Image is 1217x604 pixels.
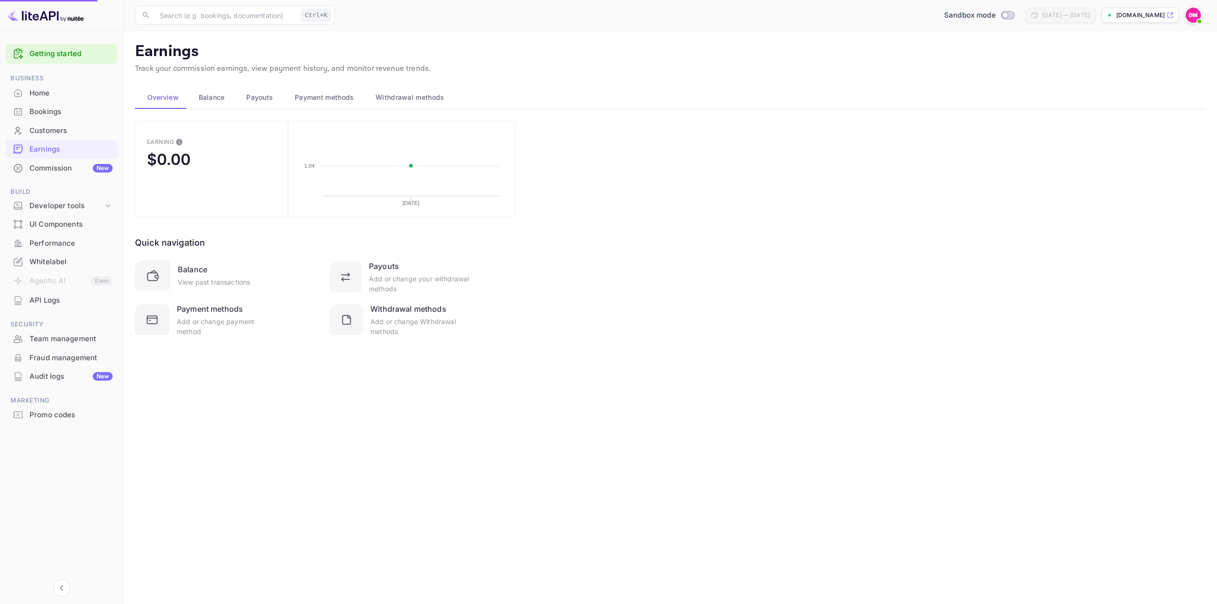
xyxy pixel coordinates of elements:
button: EarningThis is the amount of confirmed commission that will be paid to you on the next scheduled ... [135,121,288,217]
button: Collapse navigation [53,579,70,596]
p: Earnings [135,42,1206,61]
div: Whitelabel [29,257,113,268]
div: Developer tools [6,198,117,214]
div: UI Components [29,219,113,230]
span: Balance [199,92,225,103]
div: Earnings [29,144,113,155]
text: [DATE] [403,200,419,206]
a: Bookings [6,103,117,120]
button: This is the amount of confirmed commission that will be paid to you on the next scheduled deposit [172,134,187,150]
div: $0.00 [147,150,191,169]
div: Balance [178,264,207,275]
span: Payouts [246,92,273,103]
div: Promo codes [6,406,117,424]
a: UI Components [6,215,117,233]
div: New [93,164,113,173]
a: Whitelabel [6,253,117,270]
div: CommissionNew [6,159,117,178]
div: Fraud management [6,349,117,367]
a: Promo codes [6,406,117,423]
div: Bookings [6,103,117,121]
span: Withdrawal methods [376,92,444,103]
span: Build [6,187,117,197]
p: Track your commission earnings, view payment history, and monitor revenue trends. [135,63,1206,75]
div: Withdrawal methods [370,303,446,315]
a: Performance [6,234,117,252]
div: UI Components [6,215,117,234]
a: Getting started [29,48,113,59]
div: Add or change your withdrawal methods [369,274,470,294]
div: Audit logs [29,371,113,382]
div: Add or change Withdrawal methods [370,316,470,336]
div: API Logs [6,291,117,310]
div: [DATE] — [DATE] [1042,11,1090,19]
a: Home [6,84,117,102]
span: Sandbox mode [944,10,996,21]
img: Dylan McLean [1186,8,1201,23]
div: Switch to Production mode [940,10,1018,21]
a: API Logs [6,291,117,309]
div: Add or change payment method [177,316,275,336]
a: Earnings [6,140,117,158]
a: CommissionNew [6,159,117,177]
div: Getting started [6,44,117,64]
div: Developer tools [29,201,103,211]
span: Business [6,73,117,84]
div: API Logs [29,295,113,306]
div: Team management [29,334,113,345]
div: Customers [6,122,117,140]
a: Team management [6,330,117,347]
span: Security [6,319,117,330]
a: Fraud management [6,349,117,366]
div: New [93,372,113,381]
div: Whitelabel [6,253,117,271]
div: Ctrl+K [301,9,331,21]
div: Audit logsNew [6,367,117,386]
div: Team management [6,330,117,348]
div: Commission [29,163,113,174]
p: [DOMAIN_NAME] [1116,11,1165,19]
div: Promo codes [29,410,113,421]
a: Audit logsNew [6,367,117,385]
span: Payment methods [295,92,354,103]
div: Home [29,88,113,99]
img: LiteAPI logo [8,8,84,23]
a: Customers [6,122,117,139]
div: Performance [29,238,113,249]
span: Marketing [6,395,117,406]
input: Search (e.g. bookings, documentation) [154,6,298,25]
div: Home [6,84,117,103]
div: Earning [147,138,174,145]
div: Payouts [369,260,399,272]
div: Payment methods [177,303,243,315]
span: Overview [147,92,179,103]
div: Bookings [29,106,113,117]
div: View past transactions [178,277,250,287]
div: Fraud management [29,353,113,364]
div: scrollable auto tabs example [135,86,1206,109]
div: Earnings [6,140,117,159]
text: 1.04 [304,163,315,169]
div: Customers [29,125,113,136]
div: Performance [6,234,117,253]
div: Quick navigation [135,236,205,249]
